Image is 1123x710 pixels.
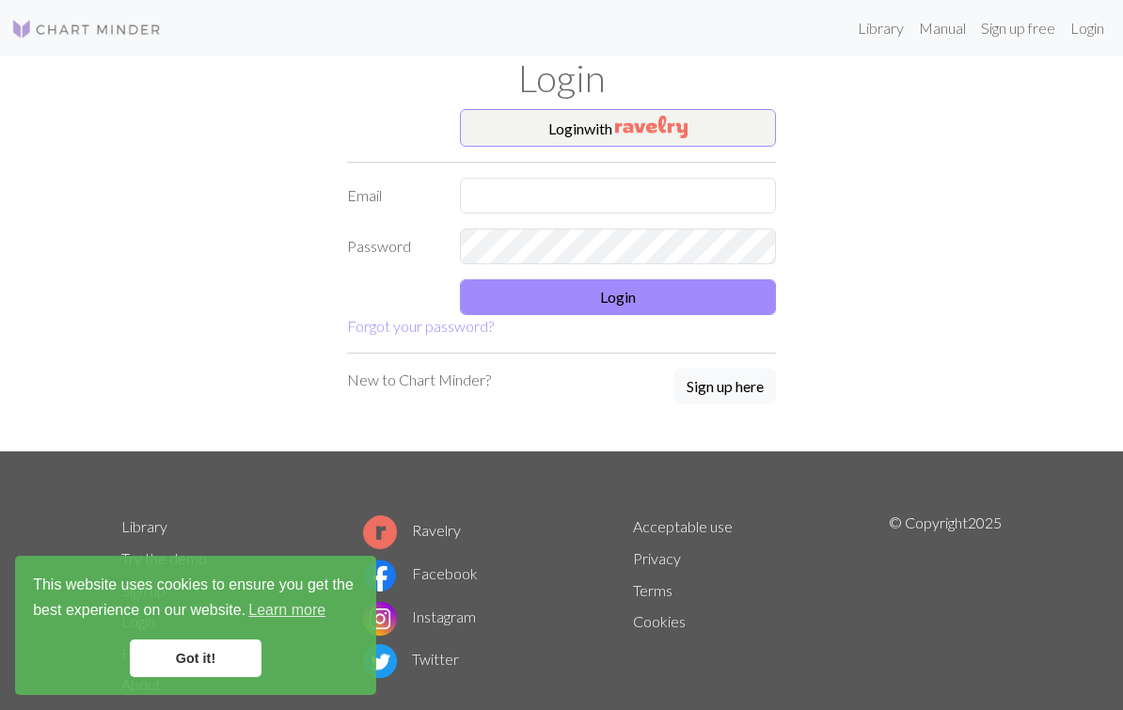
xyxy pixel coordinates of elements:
a: Acceptable use [633,517,733,535]
a: Login [1063,9,1112,47]
img: Ravelry [615,116,688,138]
a: dismiss cookie message [130,639,261,677]
img: Twitter logo [363,644,397,678]
a: Ravelry [363,521,461,539]
label: Email [336,178,449,213]
img: Logo [11,18,162,40]
img: Facebook logo [363,559,397,592]
a: Sign up here [674,369,776,406]
a: Library [850,9,911,47]
a: Privacy [633,549,681,567]
button: Loginwith [460,109,776,147]
span: This website uses cookies to ensure you get the best experience on our website. [33,574,358,624]
a: Instagram [363,607,476,625]
a: Terms [633,581,672,599]
div: cookieconsent [15,556,376,695]
img: Instagram logo [363,602,397,636]
a: Facebook [363,564,478,582]
button: Sign up here [674,369,776,404]
a: Cookies [633,612,686,630]
a: Library [121,517,167,535]
button: Login [460,279,776,315]
h1: Login [110,56,1013,102]
p: © Copyright 2025 [889,512,1002,702]
p: New to Chart Minder? [347,369,491,391]
a: Forgot your password? [347,317,494,335]
a: Twitter [363,650,459,668]
a: Try the demo [121,549,207,567]
a: Sign up free [973,9,1063,47]
label: Password [336,229,449,264]
img: Ravelry logo [363,515,397,549]
a: Manual [911,9,973,47]
a: learn more about cookies [245,596,328,624]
